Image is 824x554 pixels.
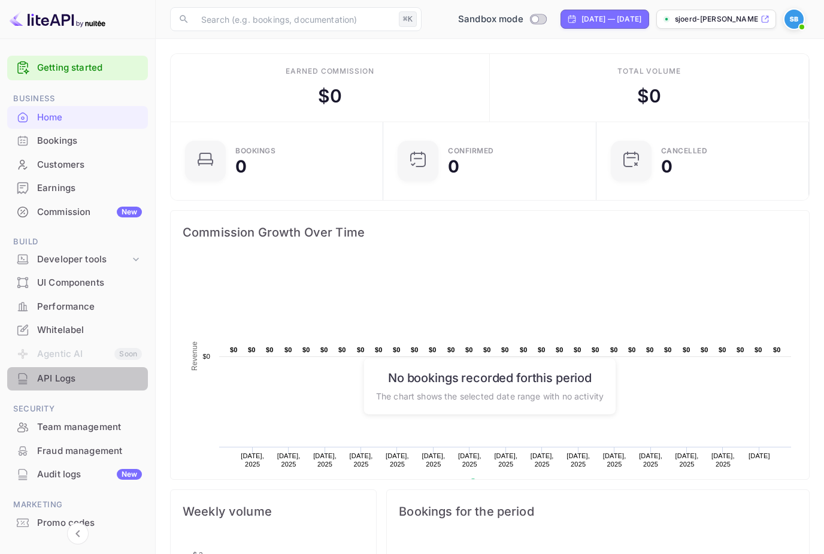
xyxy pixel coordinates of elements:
text: $0 [429,346,437,353]
text: [DATE], 2025 [458,452,481,468]
div: Bookings [235,147,275,155]
text: [DATE], 2025 [639,452,662,468]
h6: No bookings recorded for this period [376,370,604,385]
text: $0 [610,346,618,353]
text: $0 [719,346,726,353]
a: CommissionNew [7,201,148,223]
text: $0 [483,346,491,353]
div: Confirmed [448,147,494,155]
text: $0 [755,346,762,353]
div: Customers [37,158,142,172]
text: $0 [302,346,310,353]
span: Bookings for the period [399,502,797,521]
div: 0 [235,158,247,175]
text: [DATE], 2025 [531,452,554,468]
div: Switch to Production mode [453,13,551,26]
text: [DATE], 2025 [675,452,699,468]
div: Audit logsNew [7,463,148,486]
a: Home [7,106,148,128]
div: Audit logs [37,468,142,482]
text: $0 [411,346,419,353]
text: $0 [375,346,383,353]
a: Performance [7,295,148,317]
div: [DATE] — [DATE] [581,14,641,25]
a: Promo codes [7,511,148,534]
text: [DATE] [749,452,770,459]
div: CANCELLED [661,147,708,155]
a: Bookings [7,129,148,152]
div: ⌘K [399,11,417,27]
div: Fraud management [37,444,142,458]
text: $0 [230,346,238,353]
span: Marketing [7,498,148,511]
div: Whitelabel [37,323,142,337]
div: $ 0 [318,83,342,110]
text: [DATE], 2025 [603,452,626,468]
text: [DATE], 2025 [277,452,301,468]
text: $0 [520,346,528,353]
text: $0 [592,346,599,353]
div: Team management [37,420,142,434]
text: [DATE], 2025 [386,452,409,468]
text: $0 [628,346,636,353]
p: The chart shows the selected date range with no activity [376,389,604,402]
text: $0 [266,346,274,353]
a: Team management [7,416,148,438]
text: $0 [574,346,581,353]
p: sjoerd-[PERSON_NAME]-31m15.n... [675,14,758,25]
div: New [117,469,142,480]
text: $0 [447,346,455,353]
text: $0 [683,346,690,353]
text: $0 [538,346,546,353]
div: Customers [7,153,148,177]
text: $0 [338,346,346,353]
text: [DATE], 2025 [241,452,264,468]
div: API Logs [37,372,142,386]
div: API Logs [7,367,148,390]
text: [DATE], 2025 [422,452,445,468]
div: Developer tools [7,249,148,270]
span: Weekly volume [183,502,364,521]
div: UI Components [37,276,142,290]
a: API Logs [7,367,148,389]
text: $0 [646,346,654,353]
div: Total volume [617,66,681,77]
div: Home [37,111,142,125]
div: Earnings [7,177,148,200]
div: Getting started [7,56,148,80]
div: Developer tools [37,253,130,267]
text: Revenue [190,341,199,371]
button: Collapse navigation [67,523,89,544]
div: Commission [37,205,142,219]
text: $0 [556,346,564,353]
a: UI Components [7,271,148,293]
span: Security [7,402,148,416]
text: $0 [202,353,210,360]
div: Team management [7,416,148,439]
div: 0 [448,158,459,175]
text: $0 [284,346,292,353]
img: Sjoerd Brouwer [784,10,804,29]
div: Performance [7,295,148,319]
a: Earnings [7,177,148,199]
a: Customers [7,153,148,175]
text: [DATE], 2025 [711,452,735,468]
div: Promo codes [37,516,142,530]
text: [DATE], 2025 [313,452,337,468]
input: Search (e.g. bookings, documentation) [194,7,394,31]
a: Whitelabel [7,319,148,341]
text: $0 [737,346,744,353]
span: Sandbox mode [458,13,523,26]
text: $0 [664,346,672,353]
div: Earned commission [286,66,374,77]
text: $0 [248,346,256,353]
div: $ 0 [637,83,661,110]
a: Getting started [37,61,142,75]
text: [DATE], 2025 [566,452,590,468]
text: $0 [701,346,708,353]
div: Whitelabel [7,319,148,342]
div: 0 [661,158,672,175]
div: UI Components [7,271,148,295]
div: Earnings [37,181,142,195]
div: Promo codes [7,511,148,535]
